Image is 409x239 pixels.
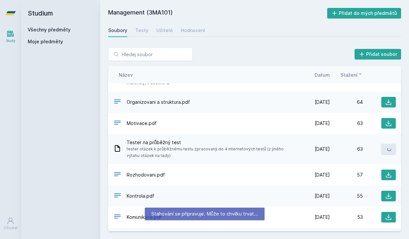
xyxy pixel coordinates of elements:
[330,99,363,105] div: 64
[6,38,16,43] div: Study
[113,119,121,128] div: PDF
[315,71,330,78] button: Datum
[1,214,20,234] a: Uživatel
[113,170,121,180] div: PDF
[28,27,71,32] a: Všechny předměty
[340,71,358,78] span: Stažení
[127,172,165,178] span: Rozhodovani.pdf
[315,99,330,105] span: [DATE]
[113,213,121,222] div: PDF
[108,27,127,34] div: Soubory
[127,99,190,105] span: Organizovani a struktura.pdf
[315,193,330,199] span: [DATE]
[113,98,121,107] div: PDF
[127,139,294,146] span: Tester na průběžný test
[108,24,127,37] a: Soubory
[127,193,154,199] span: Kontrola.pdf
[113,191,121,201] div: PDF
[330,214,363,220] div: 53
[156,24,173,37] a: Učitelé
[315,120,330,127] span: [DATE]
[181,24,205,37] a: Hodnocení
[330,193,363,199] div: 55
[330,172,363,178] div: 57
[1,26,20,47] a: Study
[330,120,363,127] div: 63
[108,8,327,19] h2: Management (3MA101)
[330,146,363,152] div: 63
[327,8,401,19] button: Přidat do mých předmětů
[135,27,148,34] div: Testy
[135,24,148,37] a: Testy
[108,48,193,61] input: Hledej soubor
[315,172,330,178] span: [DATE]
[355,49,401,60] button: Přidat soubor
[119,71,133,78] button: Název
[127,146,294,159] span: tester otázek k průběžnému testu zpracovaný do 4 internetových testů (z jiného výtahu otázek na t...
[315,146,330,152] span: [DATE]
[127,120,157,127] span: Motivace.pdf
[156,27,173,34] div: Učitelé
[340,71,363,78] button: Stažení
[28,38,63,45] span: Moje předměty
[127,214,162,220] span: Komunikace.pdf
[181,27,205,34] div: Hodnocení
[315,214,330,220] span: [DATE]
[4,225,17,230] div: Uživatel
[145,208,265,220] div: Stahování se připravuje. Může to chvilku trvat…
